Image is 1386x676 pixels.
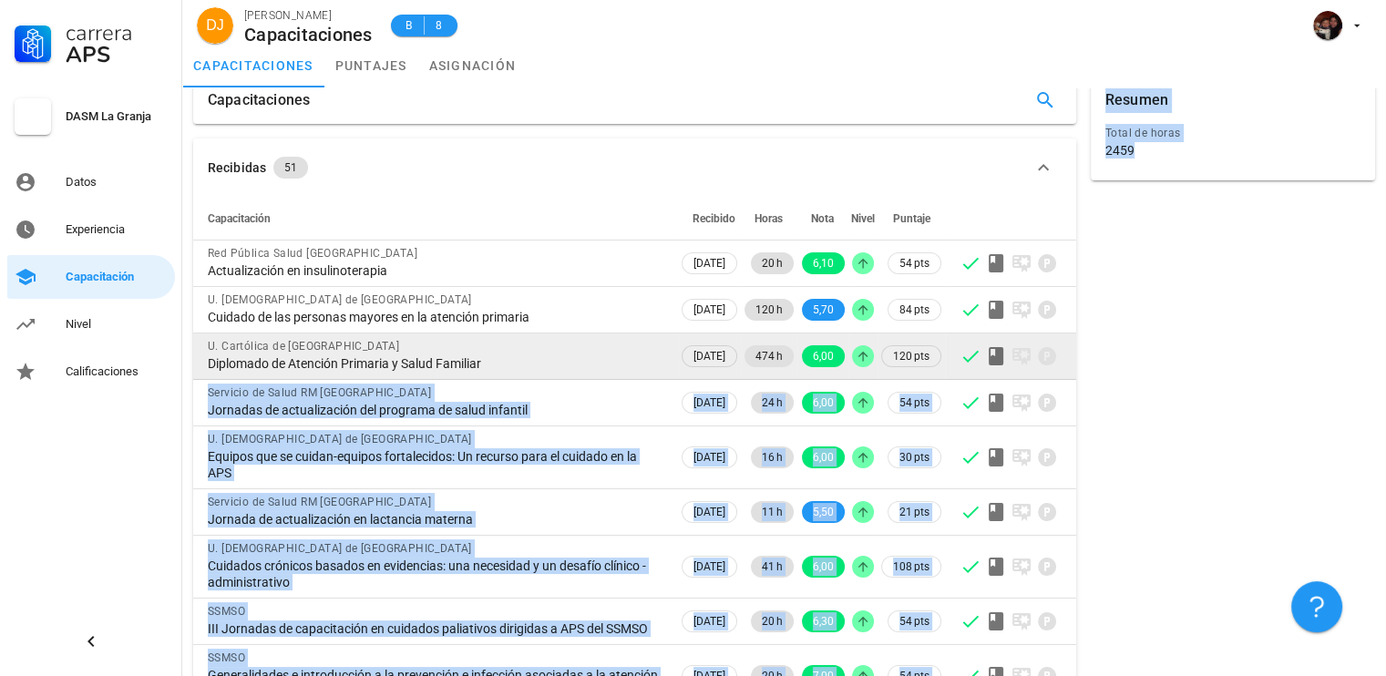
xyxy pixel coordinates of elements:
span: DJ [206,7,224,44]
span: 54 pts [899,254,929,272]
div: Jornadas de actualización del programa de salud infantil [208,402,663,418]
div: Diplomado de Atención Primaria y Salud Familiar [208,355,663,372]
span: SSMSO [208,605,245,618]
th: Nota [797,197,848,241]
span: [DATE] [693,300,725,320]
div: Recibidas [208,158,266,178]
span: [DATE] [693,253,725,273]
span: Servicio de Salud RM [GEOGRAPHIC_DATA] [208,496,431,508]
span: [DATE] [693,611,725,631]
span: 24 h [762,392,783,414]
span: 6,00 [813,345,834,367]
th: Puntaje [878,197,945,241]
a: Datos [7,160,175,204]
div: Cuidado de las personas mayores en la atención primaria [208,309,663,325]
div: APS [66,44,168,66]
span: U. [DEMOGRAPHIC_DATA] de [GEOGRAPHIC_DATA] [208,542,472,555]
span: U. [DEMOGRAPHIC_DATA] de [GEOGRAPHIC_DATA] [208,293,472,306]
div: DASM La Granja [66,109,168,124]
span: [DATE] [693,393,725,413]
span: 41 h [762,556,783,578]
th: Nivel [848,197,878,241]
span: 84 pts [899,301,929,319]
span: 16 h [762,446,783,468]
div: avatar [1313,11,1342,40]
a: puntajes [324,44,418,87]
span: [DATE] [693,502,725,522]
div: III Jornadas de capacitación en cuidados paliativos dirigidas a APS del SSMSO [208,620,663,637]
span: Red Pública Salud [GEOGRAPHIC_DATA] [208,247,417,260]
span: 6,00 [813,556,834,578]
span: 5,70 [813,299,834,321]
span: Servicio de Salud RM [GEOGRAPHIC_DATA] [208,386,431,399]
span: SSMSO [208,651,245,664]
span: 11 h [762,501,783,523]
span: Recibido [693,212,735,225]
span: B [402,16,416,35]
span: 20 h [762,252,783,274]
div: Jornada de actualización en lactancia materna [208,511,663,527]
span: 108 pts [893,558,929,576]
span: 120 pts [893,347,929,365]
span: 474 h [755,345,783,367]
a: capacitaciones [182,44,324,87]
span: 6,00 [813,446,834,468]
div: avatar [197,7,233,44]
span: [DATE] [693,447,725,467]
span: 6,00 [813,392,834,414]
span: U. Cartólica de [GEOGRAPHIC_DATA] [208,340,399,353]
span: [DATE] [693,557,725,577]
span: Nota [811,212,834,225]
span: 6,10 [813,252,834,274]
th: Horas [741,197,797,241]
span: 8 [432,16,447,35]
div: Actualización en insulinoterapia [208,262,663,279]
div: 2459 [1105,142,1134,159]
a: Nivel [7,302,175,346]
div: Total de horas [1105,124,1360,142]
button: Recibidas 51 [193,138,1076,197]
th: Recibido [678,197,741,241]
a: Experiencia [7,208,175,251]
span: Capacitación [208,212,271,225]
span: 51 [284,157,297,179]
span: 5,50 [813,501,834,523]
div: Equipos que se cuidan-equipos fortalecidos: Un recurso para el cuidado en la APS [208,448,663,481]
div: Datos [66,175,168,189]
div: Cuidados crónicos basados en evidencias: una necesidad y un desafío clínico - administrativo [208,558,663,590]
span: U. [DEMOGRAPHIC_DATA] de [GEOGRAPHIC_DATA] [208,433,472,446]
span: 6,30 [813,610,834,632]
div: Nivel [66,317,168,332]
div: Experiencia [66,222,168,237]
span: Horas [755,212,783,225]
th: Capacitación [193,197,678,241]
span: 30 pts [899,448,929,466]
span: 20 h [762,610,783,632]
div: Carrera [66,22,168,44]
span: 120 h [755,299,783,321]
span: 21 pts [899,503,929,521]
span: 54 pts [899,612,929,630]
span: [DATE] [693,346,725,366]
span: Puntaje [893,212,930,225]
div: [PERSON_NAME] [244,6,373,25]
a: Capacitación [7,255,175,299]
div: Calificaciones [66,364,168,379]
a: Calificaciones [7,350,175,394]
div: Capacitaciones [208,77,310,124]
span: Nivel [851,212,875,225]
div: Resumen [1105,77,1168,124]
span: 54 pts [899,394,929,412]
div: Capacitaciones [244,25,373,45]
div: Capacitación [66,270,168,284]
a: asignación [418,44,528,87]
